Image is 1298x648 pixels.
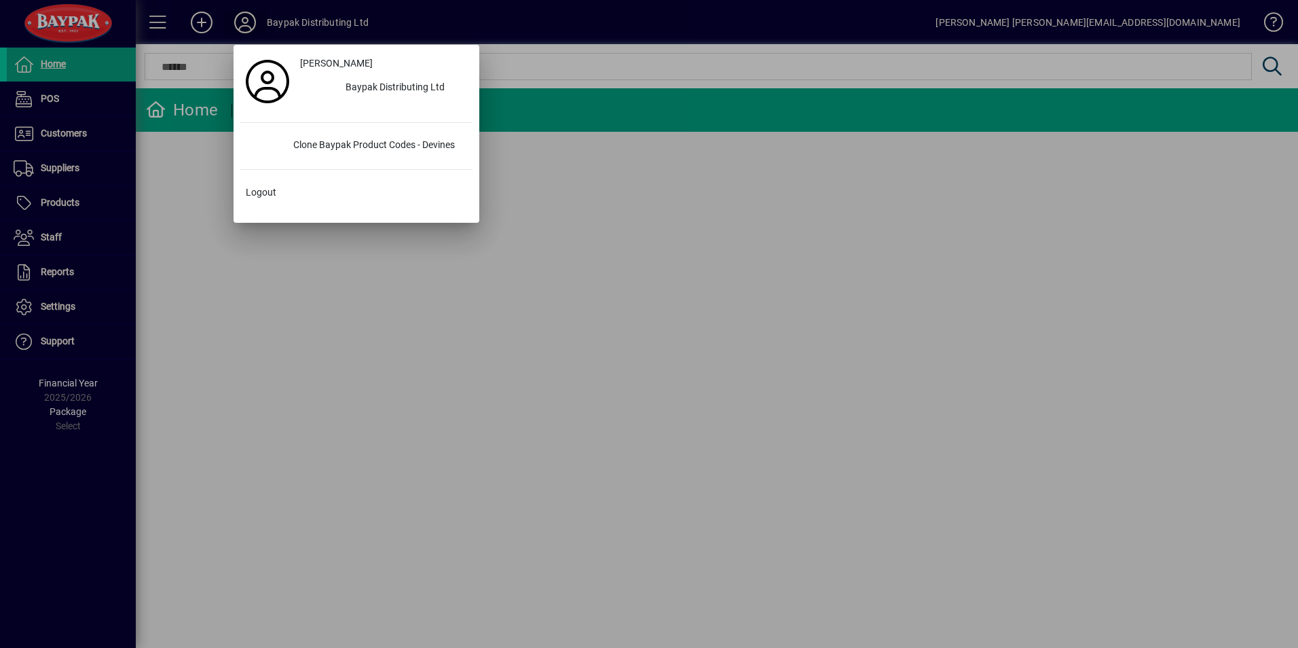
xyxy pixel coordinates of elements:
[295,52,472,76] a: [PERSON_NAME]
[282,134,472,158] div: Clone Baypak Product Codes - Devines
[240,69,295,94] a: Profile
[240,181,472,205] button: Logout
[295,76,472,101] button: Baypak Distributing Ltd
[300,56,373,71] span: [PERSON_NAME]
[246,185,276,200] span: Logout
[240,134,472,158] button: Clone Baypak Product Codes - Devines
[335,76,472,101] div: Baypak Distributing Ltd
